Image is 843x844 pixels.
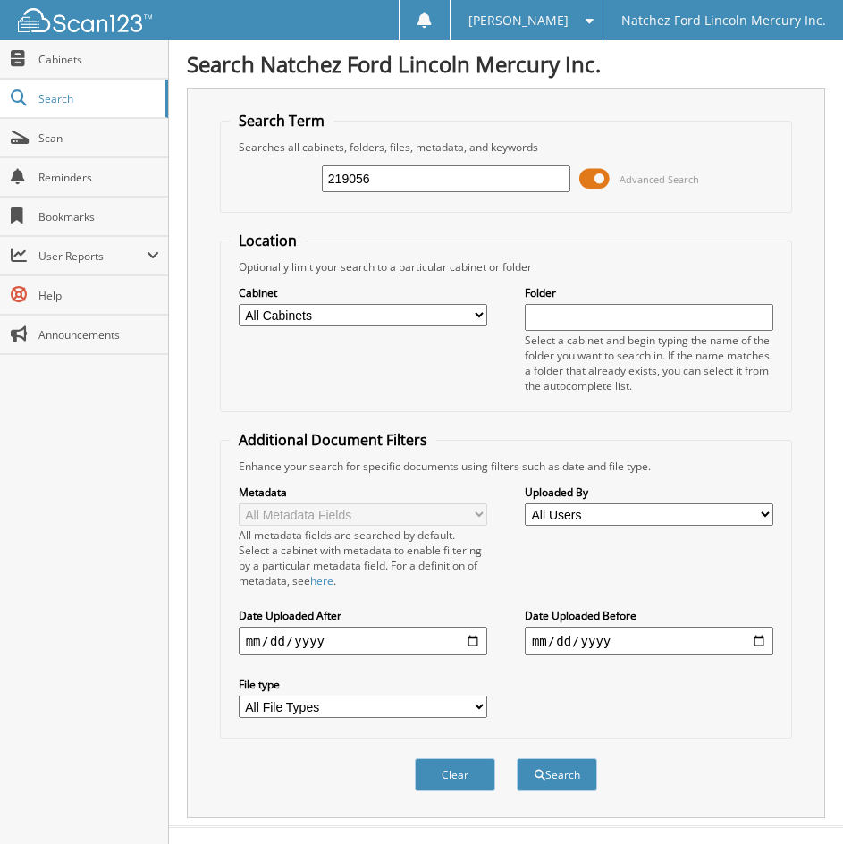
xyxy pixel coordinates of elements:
label: Metadata [239,485,487,500]
div: All metadata fields are searched by default. Select a cabinet with metadata to enable filtering b... [239,527,487,588]
span: Search [38,91,156,106]
label: Cabinet [239,285,487,300]
button: Clear [415,758,495,791]
span: User Reports [38,249,147,264]
label: Date Uploaded After [239,608,487,623]
span: Advanced Search [620,173,699,186]
span: Announcements [38,327,159,342]
label: Folder [525,285,773,300]
img: scan123-logo-white.svg [18,8,152,32]
span: Bookmarks [38,209,159,224]
iframe: Chat Widget [754,758,843,844]
span: Scan [38,131,159,146]
legend: Location [230,231,306,250]
label: Uploaded By [525,485,773,500]
div: Select a cabinet and begin typing the name of the folder you want to search in. If the name match... [525,333,773,393]
h1: Search Natchez Ford Lincoln Mercury Inc. [187,49,825,79]
span: Reminders [38,170,159,185]
input: end [525,627,773,655]
input: start [239,627,487,655]
span: Natchez Ford Lincoln Mercury Inc. [621,15,826,26]
label: Date Uploaded Before [525,608,773,623]
a: here [310,573,333,588]
div: Enhance your search for specific documents using filters such as date and file type. [230,459,783,474]
span: [PERSON_NAME] [468,15,569,26]
legend: Additional Document Filters [230,430,436,450]
button: Search [517,758,597,791]
legend: Search Term [230,111,333,131]
span: Cabinets [38,52,159,67]
div: Searches all cabinets, folders, files, metadata, and keywords [230,139,783,155]
div: Optionally limit your search to a particular cabinet or folder [230,259,783,274]
span: Help [38,288,159,303]
label: File type [239,677,487,692]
